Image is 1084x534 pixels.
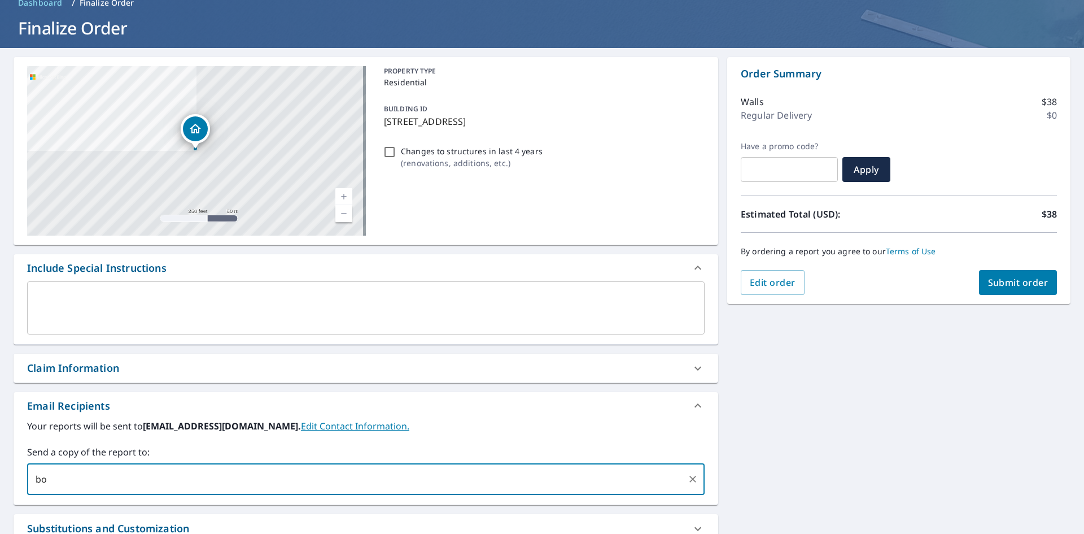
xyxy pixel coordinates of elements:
[979,270,1057,295] button: Submit order
[301,420,409,432] a: EditContactInfo
[741,141,838,151] label: Have a promo code?
[14,16,1070,40] h1: Finalize Order
[1047,108,1057,122] p: $0
[741,95,764,108] p: Walls
[401,157,543,169] p: ( renovations, additions, etc. )
[27,398,110,414] div: Email Recipients
[741,246,1057,257] p: By ordering a report you agree to our
[14,354,718,383] div: Claim Information
[335,188,352,205] a: Current Level 17, Zoom In
[988,276,1048,289] span: Submit order
[27,361,119,376] div: Claim Information
[27,445,705,459] label: Send a copy of the report to:
[741,66,1057,81] p: Order Summary
[401,145,543,157] p: Changes to structures in last 4 years
[1042,95,1057,108] p: $38
[685,471,701,487] button: Clear
[750,276,795,289] span: Edit order
[384,76,700,88] p: Residential
[14,254,718,281] div: Include Special Instructions
[335,205,352,222] a: Current Level 17, Zoom Out
[741,270,805,295] button: Edit order
[1042,207,1057,221] p: $38
[143,420,301,432] b: [EMAIL_ADDRESS][DOMAIN_NAME].
[384,66,700,76] p: PROPERTY TYPE
[741,207,899,221] p: Estimated Total (USD):
[741,108,812,122] p: Regular Delivery
[384,115,700,128] p: [STREET_ADDRESS]
[181,114,210,149] div: Dropped pin, building 1, Residential property, 1005 Sunridge Trl W Pevely, MO 63070
[886,246,936,257] a: Terms of Use
[851,163,881,176] span: Apply
[27,419,705,433] label: Your reports will be sent to
[842,157,890,182] button: Apply
[27,261,167,276] div: Include Special Instructions
[14,392,718,419] div: Email Recipients
[384,104,427,114] p: BUILDING ID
